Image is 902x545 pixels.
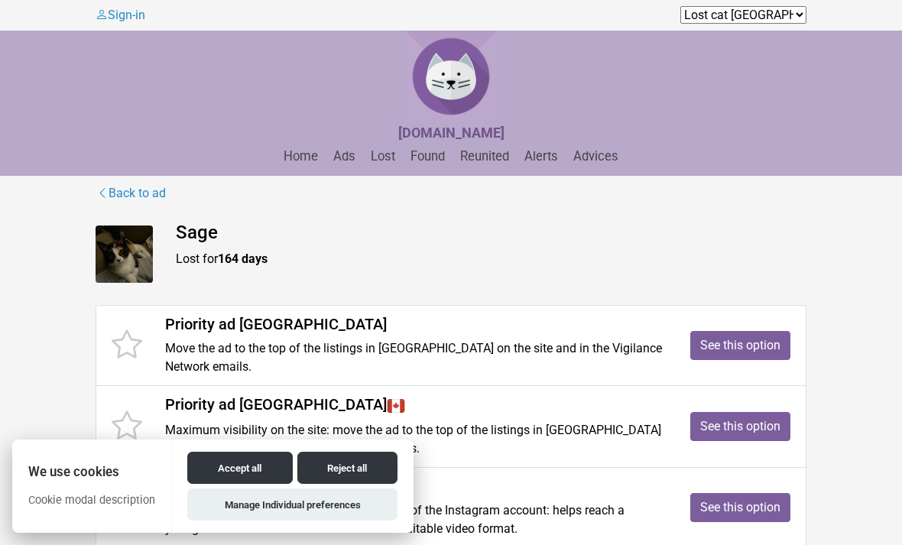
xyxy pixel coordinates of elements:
a: Back to ad [96,183,167,203]
a: Reunited [454,149,515,164]
a: See this option [690,493,790,522]
h4: Sage [176,222,806,244]
img: Lost Cat Canada [405,31,497,122]
p: Video version of the ad shared with followers of the Instagram account: helps reach a younger aud... [165,501,667,538]
a: Alerts [518,149,564,164]
a: Sign-in [96,8,145,22]
h2: We use cookies [12,465,171,479]
strong: 164 days [218,251,268,266]
a: Found [404,149,451,164]
h4: Priority ad [GEOGRAPHIC_DATA] [165,395,667,415]
h4: Priority ad [GEOGRAPHIC_DATA] [165,315,667,333]
a: Lost [365,149,401,164]
p: Lost for [176,250,806,268]
a: See this option [690,412,790,441]
a: Ads [327,149,362,164]
a: See this option [690,331,790,360]
button: Accept all [187,452,292,484]
p: Maximum visibility on the site: move the ad to the top of the listings in [GEOGRAPHIC_DATA] on th... [165,421,667,458]
p: Cookie modal description [12,492,171,520]
h4: Instagram video [165,477,667,495]
img: Canada [387,397,405,415]
button: Reject all [297,452,397,484]
a: Advices [567,149,625,164]
button: Manage Individual preferences [187,488,397,521]
a: Home [277,149,324,164]
a: [DOMAIN_NAME] [398,126,505,141]
strong: [DOMAIN_NAME] [398,125,505,141]
p: Move the ad to the top of the listings in [GEOGRAPHIC_DATA] on the site and in the Vigilance Netw... [165,339,667,376]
